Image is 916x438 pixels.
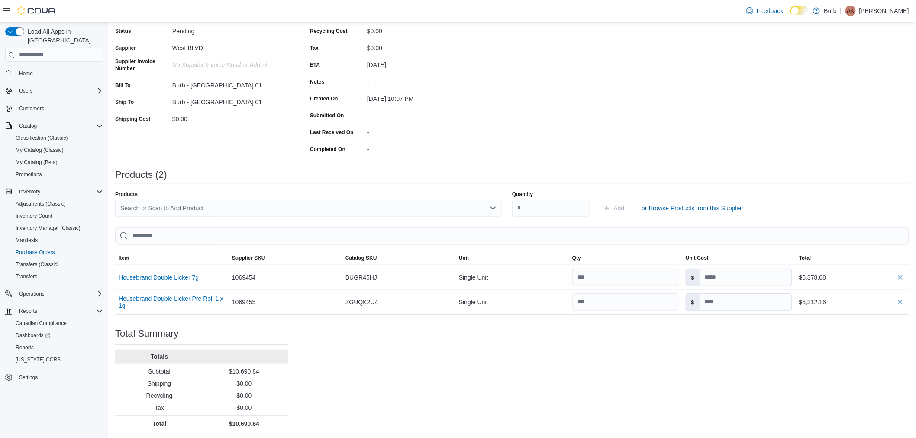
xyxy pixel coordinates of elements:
nav: Complex example [5,64,103,406]
div: $0.00 [367,41,483,52]
a: Classification (Classic) [12,133,71,143]
a: Canadian Compliance [12,318,70,328]
button: Catalog SKU [342,251,455,265]
label: Quantity [512,191,533,198]
button: Qty [569,251,682,265]
span: Purchase Orders [12,247,103,258]
p: Total [119,419,200,428]
div: $0.00 [367,24,483,35]
span: or Browse Products from this Supplier [642,204,744,213]
button: Reports [2,305,106,317]
label: Completed On [310,146,345,153]
label: Products [115,191,138,198]
label: Created On [310,95,338,102]
span: Dashboards [16,332,50,339]
span: Inventory [19,188,40,195]
a: Transfers (Classic) [12,259,62,270]
button: Users [16,86,36,96]
h3: Products (2) [115,170,167,180]
button: Adjustments (Classic) [9,198,106,210]
span: Classification (Classic) [12,133,103,143]
div: - [367,126,483,136]
span: Operations [19,290,45,297]
a: My Catalog (Beta) [12,157,61,167]
button: Total [796,251,909,265]
span: Home [19,70,33,77]
button: My Catalog (Beta) [9,156,106,168]
a: Reports [12,342,37,353]
div: - [367,109,483,119]
input: Dark Mode [790,6,809,15]
span: Supplier SKU [232,254,265,261]
span: Qty [572,254,581,261]
button: Inventory Manager (Classic) [9,222,106,234]
span: Catalog [16,121,103,131]
button: Reports [16,306,41,316]
span: My Catalog (Beta) [12,157,103,167]
button: Housebrand Double Licker Pre Roll 1 x 1g [119,295,225,309]
button: Canadian Compliance [9,317,106,329]
label: Supplier [115,45,136,52]
button: Inventory Count [9,210,106,222]
button: Supplier SKU [229,251,342,265]
span: Canadian Compliance [12,318,103,328]
span: Home [16,68,103,79]
div: Burb - [GEOGRAPHIC_DATA] 01 [172,78,288,89]
a: Manifests [12,235,41,245]
p: [PERSON_NAME] [859,6,909,16]
span: Feedback [757,6,783,15]
div: Pending [172,24,288,35]
a: Inventory Manager (Classic) [12,223,84,233]
span: Inventory Count [12,211,103,221]
p: Totals [119,352,200,361]
label: Shipping Cost [115,116,150,122]
span: Add [614,204,625,213]
button: Promotions [9,168,106,180]
p: Burb [824,6,837,16]
span: Operations [16,289,103,299]
span: Purchase Orders [16,249,55,256]
span: My Catalog (Classic) [16,147,64,154]
button: Catalog [2,120,106,132]
button: Unit [455,251,569,265]
button: Catalog [16,121,40,131]
span: Load All Apps in [GEOGRAPHIC_DATA] [24,27,103,45]
span: Catalog [19,122,37,129]
span: Dark Mode [790,15,791,16]
h3: Total Summary [115,328,179,339]
button: My Catalog (Classic) [9,144,106,156]
label: Tax [310,45,319,52]
button: [US_STATE] CCRS [9,354,106,366]
span: Adjustments (Classic) [16,200,66,207]
button: Operations [16,289,48,299]
p: $0.00 [203,379,285,388]
div: Akira Xu [845,6,856,16]
div: - [367,75,483,85]
button: Reports [9,341,106,354]
a: Home [16,68,36,79]
span: AX [847,6,854,16]
a: [US_STATE] CCRS [12,354,64,365]
div: Single Unit [455,293,569,311]
span: Customers [19,105,44,112]
div: $0.00 [172,112,288,122]
a: Transfers [12,271,41,282]
div: - [367,142,483,153]
span: Customers [16,103,103,114]
span: Transfers (Classic) [16,261,59,268]
div: Single Unit [455,269,569,286]
span: Washington CCRS [12,354,103,365]
span: ZGUQK2U4 [345,297,378,307]
span: Reports [12,342,103,353]
a: Purchase Orders [12,247,58,258]
button: Open list of options [490,205,497,212]
span: Users [19,87,32,94]
a: Settings [16,372,41,383]
p: Tax [119,403,200,412]
p: $10,690.84 [203,367,285,376]
span: Reports [16,306,103,316]
div: [DATE] 10:07 PM [367,92,483,102]
span: Inventory Manager (Classic) [12,223,103,233]
span: Transfers [12,271,103,282]
button: Purchase Orders [9,246,106,258]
